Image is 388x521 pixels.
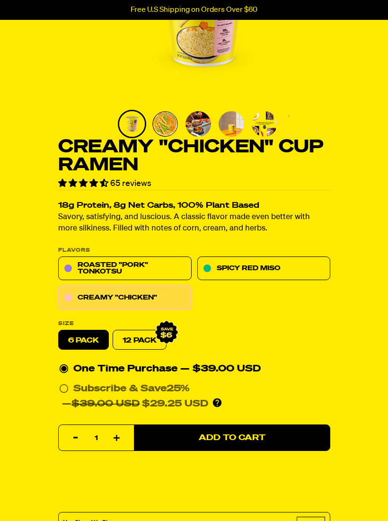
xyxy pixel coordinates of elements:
[180,362,261,377] div: — $39.00 USD
[5,477,89,516] iframe: Marketing Popup
[197,257,330,281] a: Spicy Red Miso
[252,111,277,137] img: Creamy "Chicken" Cup Ramen
[199,434,265,442] span: Add to Cart
[73,381,190,397] div: Subscribe & Save
[131,6,257,14] p: Free U.S Shipping on Orders Over $60
[58,212,330,235] p: Savory, satisfying, and luscious. A classic flavor made even better with more silkiness. Filled w...
[152,111,178,137] img: Creamy "Chicken" Cup Ramen
[58,257,192,281] a: Roasted "Pork" Tonkotsu
[219,111,244,137] img: Creamy "Chicken" Cup Ramen
[185,111,211,137] img: Creamy "Chicken" Cup Ramen
[110,179,151,188] span: 65 reviews
[184,110,212,138] li: Go to slide 3
[58,179,110,188] span: 4.71 stars
[58,248,330,253] p: Flavors
[58,202,330,210] h2: 18g Protein, 8g Net Carbs, 100% Plant Based
[58,330,109,350] label: 6 pack
[283,110,312,138] li: Go to slide 6
[151,110,179,138] li: Go to slide 2
[58,286,192,310] a: Creamy "Chicken"
[119,111,145,137] img: Creamy "Chicken" Cup Ramen
[250,110,279,138] li: Go to slide 5
[217,110,246,138] li: Go to slide 4
[118,110,146,138] li: Go to slide 1
[62,397,208,412] div: — $29.25 USD
[285,111,310,137] img: Creamy "Chicken" Cup Ramen
[167,384,190,394] span: 25%
[113,330,167,350] a: 12 Pack
[71,399,140,409] del: $39.00 USD
[58,138,330,174] h1: Creamy "Chicken" Cup Ramen
[134,425,330,451] button: Add to Cart
[64,425,128,452] input: quantity
[118,110,289,138] div: PDP main carousel thumbnails
[59,362,329,377] div: One Time Purchase
[58,321,330,327] label: Size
